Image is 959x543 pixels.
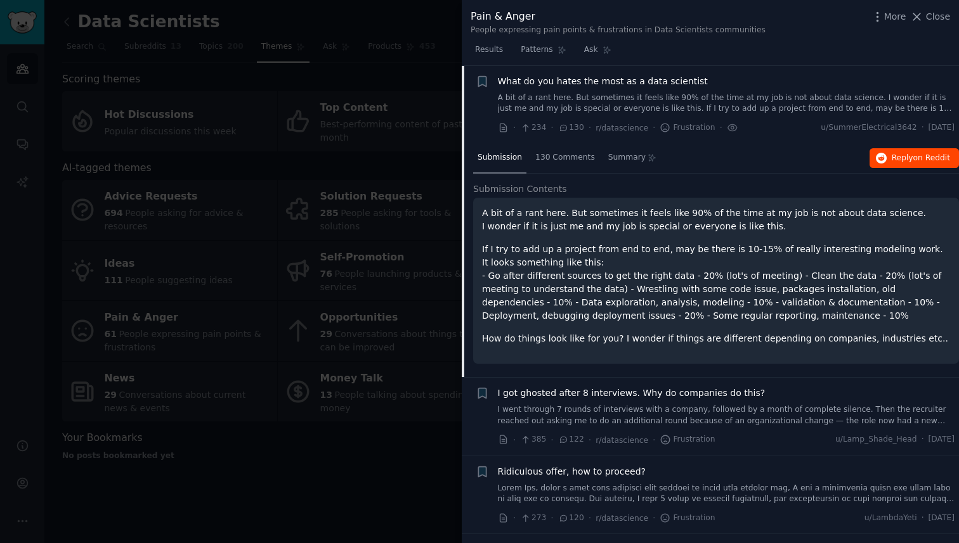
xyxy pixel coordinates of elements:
a: Ridiculous offer, how to proceed? [498,465,646,478]
span: Summary [608,152,646,163]
div: Pain & Anger [471,9,766,25]
span: Results [475,44,503,56]
a: I got ghosted after 8 interviews. Why do companies do this? [498,386,766,400]
span: · [551,121,553,134]
span: Ask [584,44,598,56]
span: · [589,433,591,447]
span: 130 Comments [535,152,595,163]
span: · [551,433,553,447]
span: u/Lamp_Shade_Head [835,434,917,445]
a: I went through 7 rounds of interviews with a company, followed by a month of complete silence. Th... [498,404,955,426]
span: · [653,511,655,525]
span: · [922,434,924,445]
span: Frustration [660,434,715,445]
a: Patterns [516,40,570,66]
p: If I try to add up a project from end to end, may be there is 10-15% of really interesting modeli... [482,243,950,323]
a: Lorem Ips, dolor s amet cons adipisci elit seddoei te incid utla etdolor mag, A eni a minimvenia ... [498,483,955,505]
div: People expressing pain points & frustrations in Data Scientists communities [471,25,766,36]
span: Reply [892,153,950,164]
span: · [653,121,655,134]
span: · [513,433,516,447]
button: More [871,10,906,23]
a: A bit of a rant here. But sometimes it feels like 90% of the time at my job is not about data sci... [498,93,955,115]
p: How do things look like for you? I wonder if things are different depending on companies, industr... [482,332,950,345]
span: · [589,121,591,134]
button: Replyon Reddit [870,148,959,169]
span: r/datascience [596,436,648,445]
span: [DATE] [929,513,955,524]
span: Patterns [521,44,552,56]
span: · [653,433,655,447]
a: Results [471,40,507,66]
span: · [720,121,722,134]
span: · [551,511,553,525]
span: Close [926,10,950,23]
span: · [513,121,516,134]
span: · [922,513,924,524]
span: Submission Contents [473,182,567,196]
span: u/LambdaYeti [864,513,917,524]
span: u/SummerElectrical3642 [821,122,917,134]
span: Frustration [660,513,715,524]
span: on Reddit [913,153,950,162]
span: 273 [520,513,546,524]
span: More [884,10,906,23]
span: r/datascience [596,514,648,523]
a: Ask [580,40,616,66]
span: 120 [558,513,584,524]
span: r/datascience [596,124,648,132]
button: Close [910,10,950,23]
span: · [589,511,591,525]
span: [DATE] [929,122,955,134]
p: A bit of a rant here. But sometimes it feels like 90% of the time at my job is not about data sci... [482,207,950,233]
span: Frustration [660,122,715,134]
span: 122 [558,434,584,445]
span: 385 [520,434,546,445]
span: Submission [478,152,522,163]
span: [DATE] [929,434,955,445]
a: What do you hates the most as a data scientist [498,75,708,88]
span: · [922,122,924,134]
span: · [513,511,516,525]
span: 234 [520,122,546,134]
span: 130 [558,122,584,134]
